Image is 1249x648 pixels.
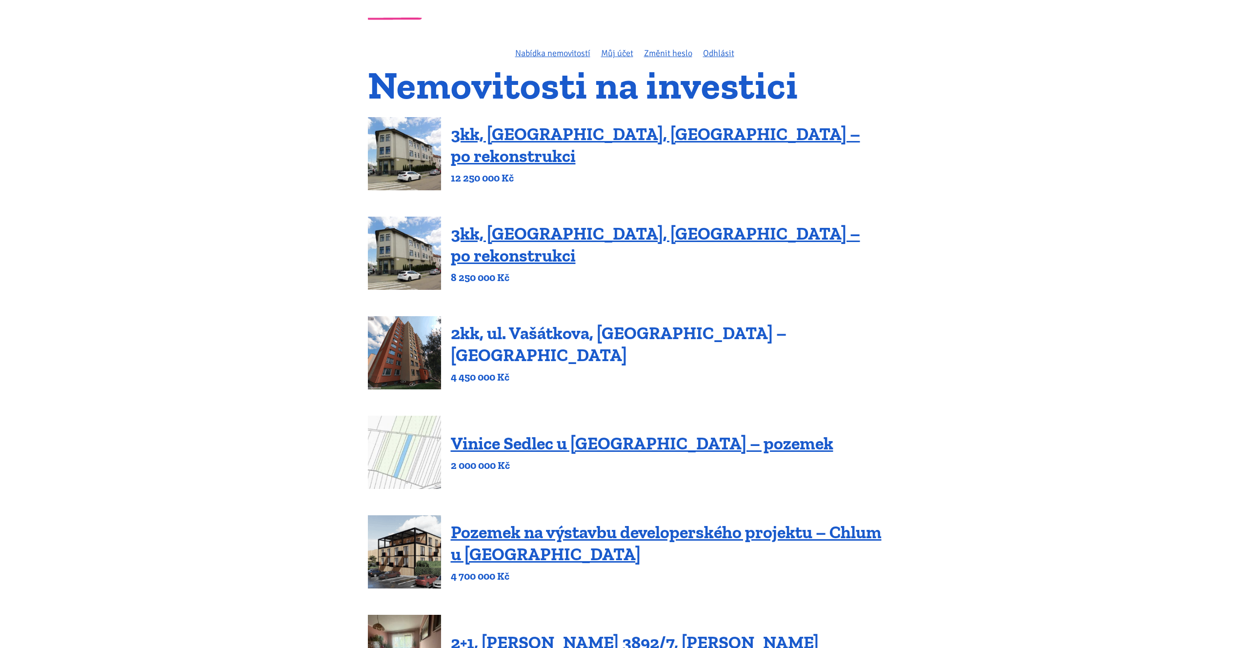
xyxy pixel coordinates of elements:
[451,171,882,185] p: 12 250 000 Kč
[703,48,734,59] a: Odhlásit
[451,459,833,472] p: 2 000 000 Kč
[451,323,786,365] a: 2kk, ul. Vašátkova, [GEOGRAPHIC_DATA] – [GEOGRAPHIC_DATA]
[451,370,882,384] p: 4 450 000 Kč
[644,48,692,59] a: Změnit heslo
[451,433,833,454] a: Vinice Sedlec u [GEOGRAPHIC_DATA] – pozemek
[451,223,860,266] a: 3kk, [GEOGRAPHIC_DATA], [GEOGRAPHIC_DATA] – po rekonstrukci
[451,522,882,565] a: Pozemek na výstavbu developerského projektu – Chlum u [GEOGRAPHIC_DATA]
[515,48,590,59] a: Nabídka nemovitostí
[451,271,882,284] p: 8 250 000 Kč
[451,569,882,583] p: 4 700 000 Kč
[601,48,633,59] a: Můj účet
[368,69,882,101] h1: Nemovitosti na investici
[451,123,860,166] a: 3kk, [GEOGRAPHIC_DATA], [GEOGRAPHIC_DATA] – po rekonstrukci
